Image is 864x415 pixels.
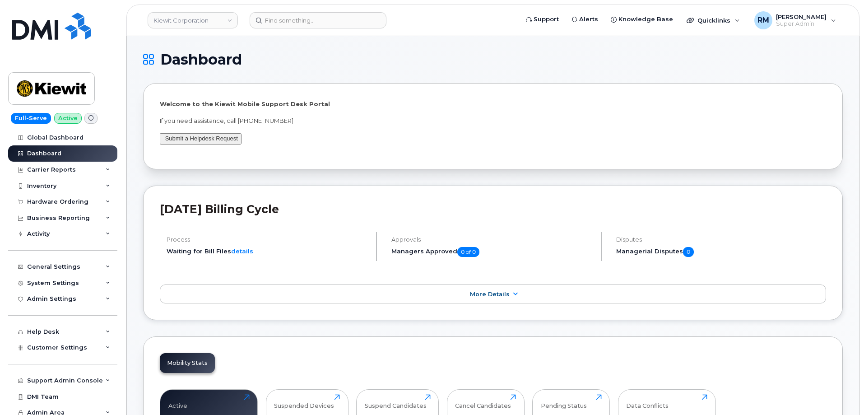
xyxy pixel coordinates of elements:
span: 0 [683,247,694,257]
span: 0 of 0 [457,247,479,257]
span: Dashboard [160,53,242,66]
a: details [231,247,253,255]
button: Submit a Helpdesk Request [160,133,242,145]
div: Pending Status [541,394,587,409]
li: Waiting for Bill Files [167,247,368,256]
div: Data Conflicts [626,394,669,409]
h4: Process [167,236,368,243]
h4: Approvals [391,236,593,243]
h4: Disputes [616,236,826,243]
h5: Managerial Disputes [616,247,826,257]
h5: Managers Approved [391,247,593,257]
span: More Details [470,291,510,298]
p: If you need assistance, call [PHONE_NUMBER] [160,117,826,125]
div: Active [168,394,187,409]
a: Submit a Helpdesk Request [165,135,238,142]
iframe: Messenger Launcher [825,376,857,408]
p: Welcome to the Kiewit Mobile Support Desk Portal [160,100,826,108]
h2: [DATE] Billing Cycle [160,202,826,216]
div: Suspended Devices [274,394,334,409]
div: Cancel Candidates [455,394,511,409]
div: Suspend Candidates [365,394,427,409]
